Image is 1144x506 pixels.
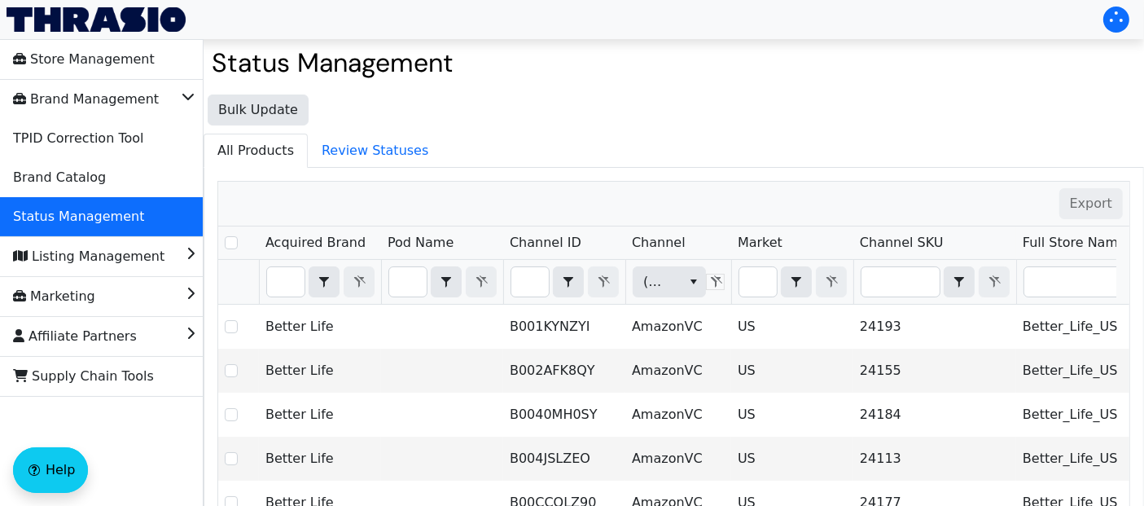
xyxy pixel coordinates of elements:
[259,349,381,393] td: Better Life
[267,267,305,297] input: Filter
[225,408,238,421] input: Select Row
[208,95,309,125] button: Bulk Update
[625,305,731,349] td: AmazonVC
[503,393,625,437] td: B0040MH0SY
[853,260,1016,305] th: Filter
[632,233,686,253] span: Channel
[13,125,143,152] span: TPID Correction Tool
[265,233,366,253] span: Acquired Brand
[309,134,441,167] span: Review Statuses
[782,267,811,297] button: select
[625,393,731,437] td: AmazonVC
[1023,233,1126,253] span: Full Store Name
[860,233,944,253] span: Channel SKU
[1024,267,1127,297] input: Filter
[388,233,454,253] span: Pod Name
[13,284,95,310] span: Marketing
[731,393,853,437] td: US
[861,267,940,297] input: Filter
[432,267,461,297] button: select
[259,305,381,349] td: Better Life
[13,165,106,191] span: Brand Catalog
[259,393,381,437] td: Better Life
[13,363,154,389] span: Supply Chain Tools
[1059,188,1123,219] button: Export
[738,233,782,253] span: Market
[503,349,625,393] td: B002AFK8QY
[553,266,584,297] span: Choose Operator
[503,305,625,349] td: B001KYNZYI
[225,364,238,377] input: Select Row
[13,244,164,270] span: Listing Management
[7,7,186,32] img: Thrasio Logo
[309,266,340,297] span: Choose Operator
[13,323,137,350] span: Affiliate Partners
[853,349,1016,393] td: 24155
[13,86,159,112] span: Brand Management
[13,204,144,230] span: Status Management
[682,267,705,297] button: select
[739,267,777,297] input: Filter
[13,46,155,73] span: Store Management
[554,267,583,297] button: select
[503,260,625,305] th: Filter
[309,267,339,297] button: select
[853,437,1016,481] td: 24113
[381,260,503,305] th: Filter
[225,452,238,465] input: Select Row
[218,100,298,120] span: Bulk Update
[431,266,462,297] span: Choose Operator
[625,260,731,305] th: Filter
[643,272,668,292] span: (All)
[944,266,975,297] span: Choose Operator
[853,305,1016,349] td: 24193
[731,349,853,393] td: US
[259,437,381,481] td: Better Life
[204,134,307,167] span: All Products
[731,437,853,481] td: US
[212,47,1136,78] h2: Status Management
[46,460,75,480] span: Help
[625,437,731,481] td: AmazonVC
[389,267,427,297] input: Filter
[225,320,238,333] input: Select Row
[781,266,812,297] span: Choose Operator
[13,447,88,493] button: Help floatingactionbutton
[731,305,853,349] td: US
[625,349,731,393] td: AmazonVC
[259,260,381,305] th: Filter
[853,393,1016,437] td: 24184
[503,437,625,481] td: B004JSLZEO
[225,236,238,249] input: Select Row
[511,267,549,297] input: Filter
[731,260,853,305] th: Filter
[510,233,581,253] span: Channel ID
[945,267,974,297] button: select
